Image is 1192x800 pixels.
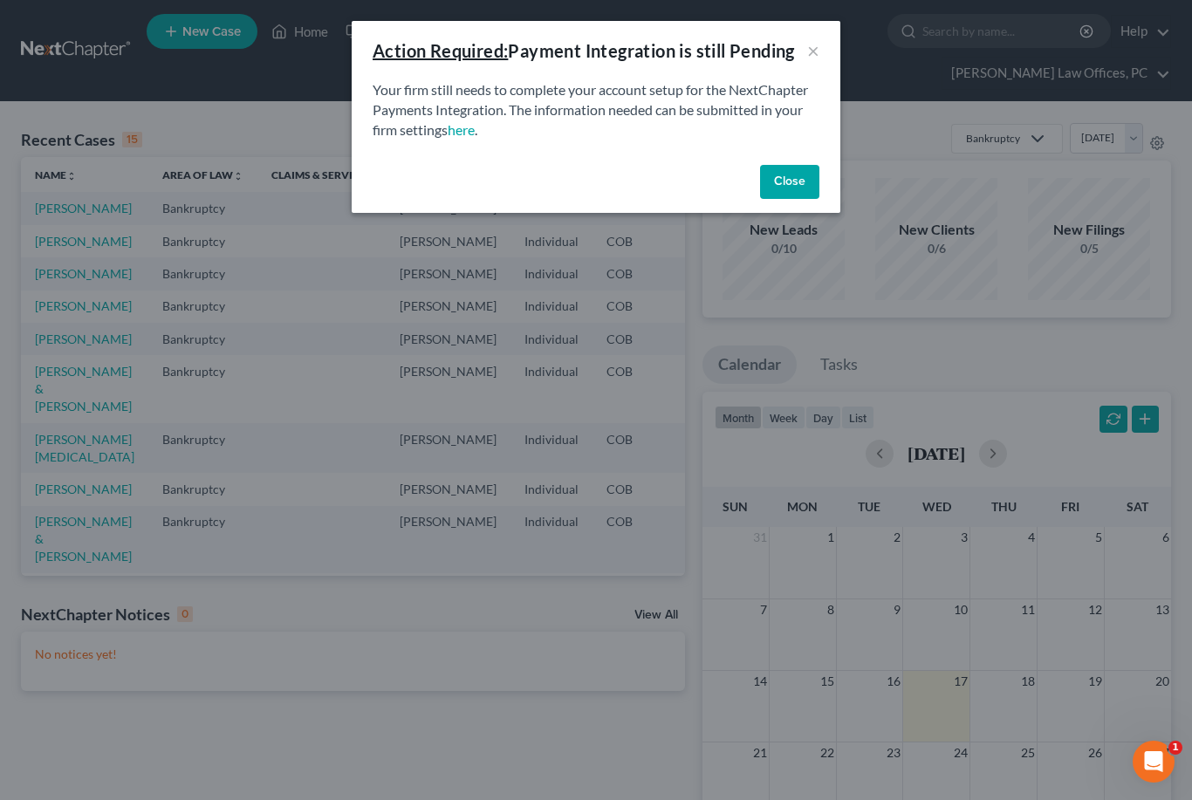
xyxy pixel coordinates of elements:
[448,121,475,138] a: here
[373,80,819,140] p: Your firm still needs to complete your account setup for the NextChapter Payments Integration. Th...
[807,40,819,61] button: ×
[1133,741,1175,783] iframe: Intercom live chat
[373,40,508,61] u: Action Required:
[760,165,819,200] button: Close
[1168,741,1182,755] span: 1
[373,38,795,63] div: Payment Integration is still Pending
